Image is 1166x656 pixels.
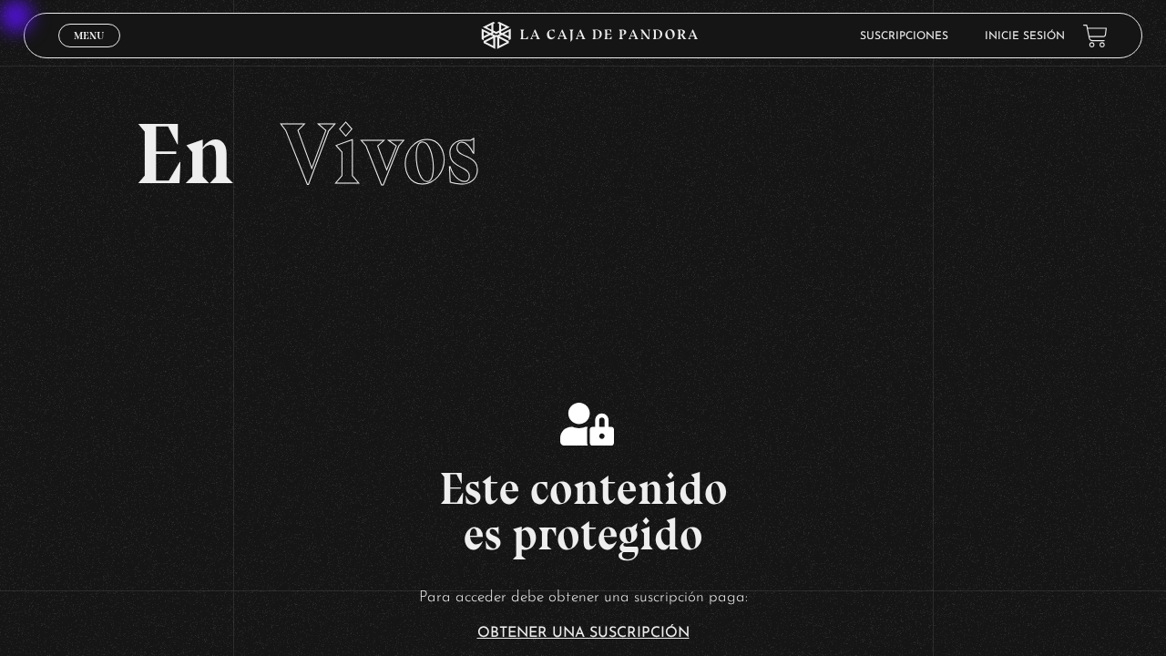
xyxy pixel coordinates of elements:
span: Menu [74,30,104,41]
span: Vivos [281,102,479,206]
a: Suscripciones [860,31,948,42]
a: Obtener una suscripción [477,626,690,641]
a: View your shopping cart [1083,24,1108,48]
h2: En [135,111,1030,198]
span: Cerrar [68,46,111,58]
a: Inicie sesión [985,31,1065,42]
